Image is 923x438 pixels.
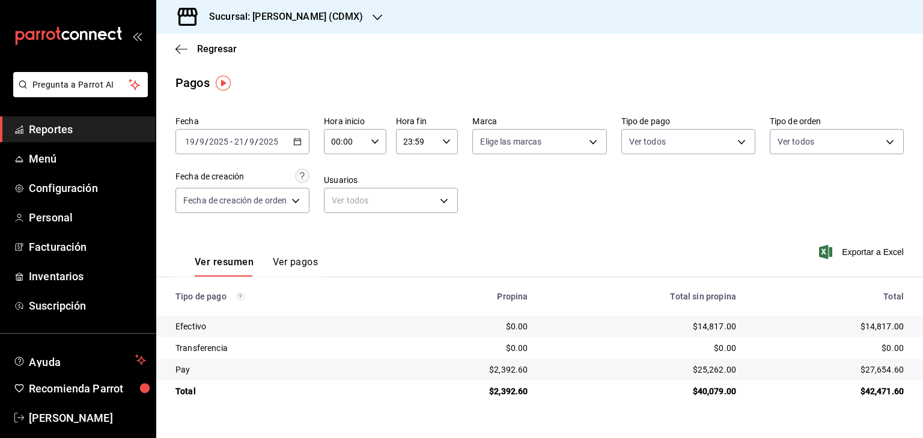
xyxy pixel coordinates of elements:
[29,209,146,226] span: Personal
[205,137,209,146] span: /
[324,176,458,184] label: Usuarios
[29,410,146,426] span: [PERSON_NAME]
[324,117,386,125] label: Hora inicio
[175,364,386,376] div: Pay
[406,364,528,376] div: $2,392.60
[406,342,528,354] div: $0.00
[547,342,736,354] div: $0.00
[778,136,814,148] span: Ver todos
[547,385,736,397] div: $40,079.00
[29,298,146,314] span: Suscripción
[234,137,245,146] input: --
[29,268,146,284] span: Inventarios
[29,239,146,255] span: Facturación
[236,292,245,301] svg: Los pagos realizados con Pay y otras terminales son montos brutos.
[183,194,287,206] span: Fecha de creación de orden
[406,320,528,332] div: $0.00
[621,117,755,125] label: Tipo de pago
[273,256,318,277] button: Ver pagos
[258,137,279,146] input: ----
[480,136,541,148] span: Elige las marcas
[195,137,199,146] span: /
[175,342,386,354] div: Transferencia
[32,79,129,91] span: Pregunta a Parrot AI
[175,74,210,92] div: Pagos
[755,342,904,354] div: $0.00
[406,292,528,301] div: Propina
[132,31,142,41] button: open_drawer_menu
[175,117,309,125] label: Fecha
[396,117,458,125] label: Hora fin
[821,245,904,259] button: Exportar a Excel
[175,320,386,332] div: Efectivo
[197,43,237,55] span: Regresar
[245,137,248,146] span: /
[755,320,904,332] div: $14,817.00
[29,121,146,137] span: Reportes
[406,385,528,397] div: $2,392.60
[175,170,244,183] div: Fecha de creación
[175,43,237,55] button: Regresar
[13,72,148,97] button: Pregunta a Parrot AI
[209,137,229,146] input: ----
[29,180,146,196] span: Configuración
[324,188,458,213] div: Ver todos
[547,320,736,332] div: $14,817.00
[230,137,233,146] span: -
[755,364,904,376] div: $27,654.60
[629,136,666,148] span: Ver todos
[755,385,904,397] div: $42,471.60
[29,380,146,397] span: Recomienda Parrot
[547,364,736,376] div: $25,262.00
[472,117,606,125] label: Marca
[184,137,195,146] input: --
[255,137,258,146] span: /
[200,10,363,24] h3: Sucursal: [PERSON_NAME] (CDMX)
[249,137,255,146] input: --
[29,353,130,367] span: Ayuda
[175,385,386,397] div: Total
[8,87,148,100] a: Pregunta a Parrot AI
[770,117,904,125] label: Tipo de orden
[199,137,205,146] input: --
[195,256,318,277] div: navigation tabs
[175,292,386,301] div: Tipo de pago
[547,292,736,301] div: Total sin propina
[29,151,146,167] span: Menú
[755,292,904,301] div: Total
[195,256,254,277] button: Ver resumen
[216,76,231,91] img: Tooltip marker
